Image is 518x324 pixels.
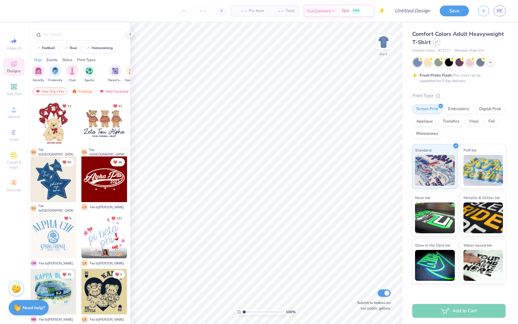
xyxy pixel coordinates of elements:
[84,78,94,83] span: Sports
[62,57,72,63] div: Styles
[86,67,93,74] img: Sports Image
[412,92,506,99] div: Print Type
[415,250,455,281] img: Glow in the Dark Ink
[475,105,505,114] div: Digital Print
[60,44,80,53] button: bear
[30,260,37,267] span: O R
[82,44,116,53] button: homecoming
[97,88,131,95] div: Most Favorited
[33,88,67,95] div: Your Org's Fav
[85,46,90,50] img: trend_line.gif
[52,67,59,74] img: Fraternity Image
[89,147,127,157] span: Fav by [GEOGRAPHIC_DATA]
[307,8,331,14] span: Est. Delivery
[440,6,469,16] button: Save
[81,204,88,210] span: L K
[69,78,76,83] span: Club
[112,67,119,74] img: Parent's Weekend Image
[463,250,503,281] img: Water based Ink
[30,205,37,212] span: S G
[353,9,360,13] span: FREE
[412,30,504,46] span: Comfort Colors Adult Heavyweight T-Shirt
[23,305,45,311] strong: Need help?
[108,78,122,83] span: Parent's Weekend
[35,67,42,74] img: Sorority Image
[463,194,500,201] span: Metallic & Glitter Ink
[125,64,139,83] button: filter button
[35,89,40,93] img: most_fav.gif
[463,147,476,153] span: Puff Ink
[420,73,495,84] div: This color can be expedited for 5 day delivery.
[465,117,483,126] div: Vinyl
[34,57,42,63] div: Orgs
[81,149,88,156] span: S G
[42,46,55,50] div: football
[420,73,452,78] strong: Fresh Prints Flash:
[3,160,25,170] span: Clipart & logos
[47,57,58,63] div: Events
[235,8,247,14] span: – –
[39,147,76,157] span: Fav by [GEOGRAPHIC_DATA]
[30,149,37,156] span: S G
[454,48,485,53] span: Minimum Order: 24 +
[412,117,437,126] div: Applique
[90,317,124,322] span: Fav by [PERSON_NAME]
[412,48,435,53] span: Comfort Colors
[91,248,117,252] span: [PERSON_NAME]
[81,260,88,267] span: L K
[48,78,62,83] span: Fraternity
[70,46,77,50] div: bear
[390,5,435,17] input: Untitled Design
[8,114,20,119] span: Upload
[342,8,349,14] span: N/A
[30,316,37,323] span: M N
[415,242,450,248] span: Glow in the Dark Ink
[412,105,442,114] div: Screen Print
[354,300,391,311] label: Submit to feature on our public gallery.
[444,105,473,114] div: Embroidery
[412,129,442,139] div: Rhinestones
[32,64,44,83] button: filter button
[48,64,62,83] div: filter for Fraternity
[191,5,215,16] input: – –
[415,194,430,201] span: Neon Ink
[438,48,451,53] span: # C1717
[415,155,455,186] img: Standard
[36,46,41,50] img: trend_line.gif
[129,67,136,74] img: Game Day Image
[72,89,77,93] img: trending.gif
[494,6,506,16] a: RE
[463,155,503,186] img: Puff Ink
[415,147,431,153] span: Standard
[271,8,284,14] span: – –
[83,64,95,83] div: filter for Sports
[90,261,124,266] span: Fav by [PERSON_NAME]
[249,8,264,14] span: Per Item
[69,67,76,74] img: Club Image
[39,204,76,213] span: Fav by [GEOGRAPHIC_DATA]
[108,64,122,83] button: filter button
[77,57,96,63] div: Print Types
[108,64,122,83] div: filter for Parent's Weekend
[69,88,95,95] div: Trending
[48,64,62,83] button: filter button
[6,91,21,96] span: Add Text
[43,31,121,38] input: Try "Alpha"
[32,44,58,53] button: football
[92,46,113,50] div: homecoming
[99,89,104,93] img: most_fav.gif
[125,64,139,83] div: filter for Game Day
[6,188,21,193] span: Decorate
[463,202,503,233] img: Metallic & Glitter Ink
[439,117,463,126] div: Transfers
[7,46,21,51] span: Image AI
[39,317,73,322] span: Fav by [PERSON_NAME]
[91,252,125,257] span: Pi Beta Phi, [GEOGRAPHIC_DATA][US_STATE]
[380,51,388,57] div: Back
[7,69,21,73] span: Designs
[286,309,296,315] span: 100 %
[66,64,78,83] button: filter button
[81,316,88,323] span: L K
[415,202,455,233] img: Neon Ink
[125,78,139,83] span: Game Day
